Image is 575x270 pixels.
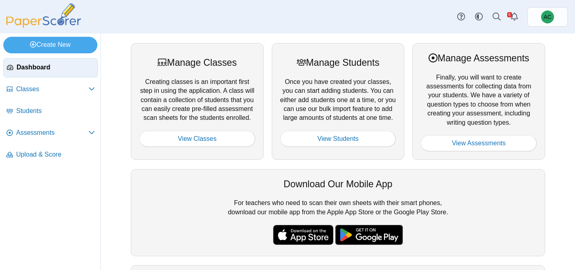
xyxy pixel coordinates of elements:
div: Manage Classes [139,56,255,69]
a: Create New [3,37,97,53]
div: For teachers who need to scan their own sheets with their smart phones, download our mobile app f... [131,169,545,256]
a: Upload & Score [3,145,98,165]
div: Finally, you will want to create assessments for collecting data from your students. We have a va... [412,43,545,160]
img: apple-store-badge.svg [273,225,334,245]
a: View Students [280,131,396,147]
span: Classes [16,85,88,94]
a: Assessments [3,123,98,143]
span: Assessments [16,128,88,137]
span: Dashboard [17,63,94,72]
span: Andrew Christman [541,10,554,23]
a: PaperScorer [3,22,84,29]
div: Once you have created your classes, you can start adding students. You can either add students on... [272,43,405,160]
div: Manage Students [280,56,396,69]
a: Dashboard [3,58,98,77]
a: Students [3,102,98,121]
a: View Classes [139,131,255,147]
div: Manage Assessments [421,52,537,65]
span: Students [16,107,95,115]
a: View Assessments [421,135,537,151]
span: Upload & Score [16,150,95,159]
span: Andrew Christman [544,14,551,20]
a: Alerts [506,8,523,26]
div: Creating classes is an important first step in using the application. A class will contain a coll... [131,43,264,160]
a: Andrew Christman [527,7,568,27]
div: Download Our Mobile App [139,178,537,190]
img: PaperScorer [3,3,84,28]
a: Classes [3,80,98,99]
img: google-play-badge.png [335,225,403,245]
